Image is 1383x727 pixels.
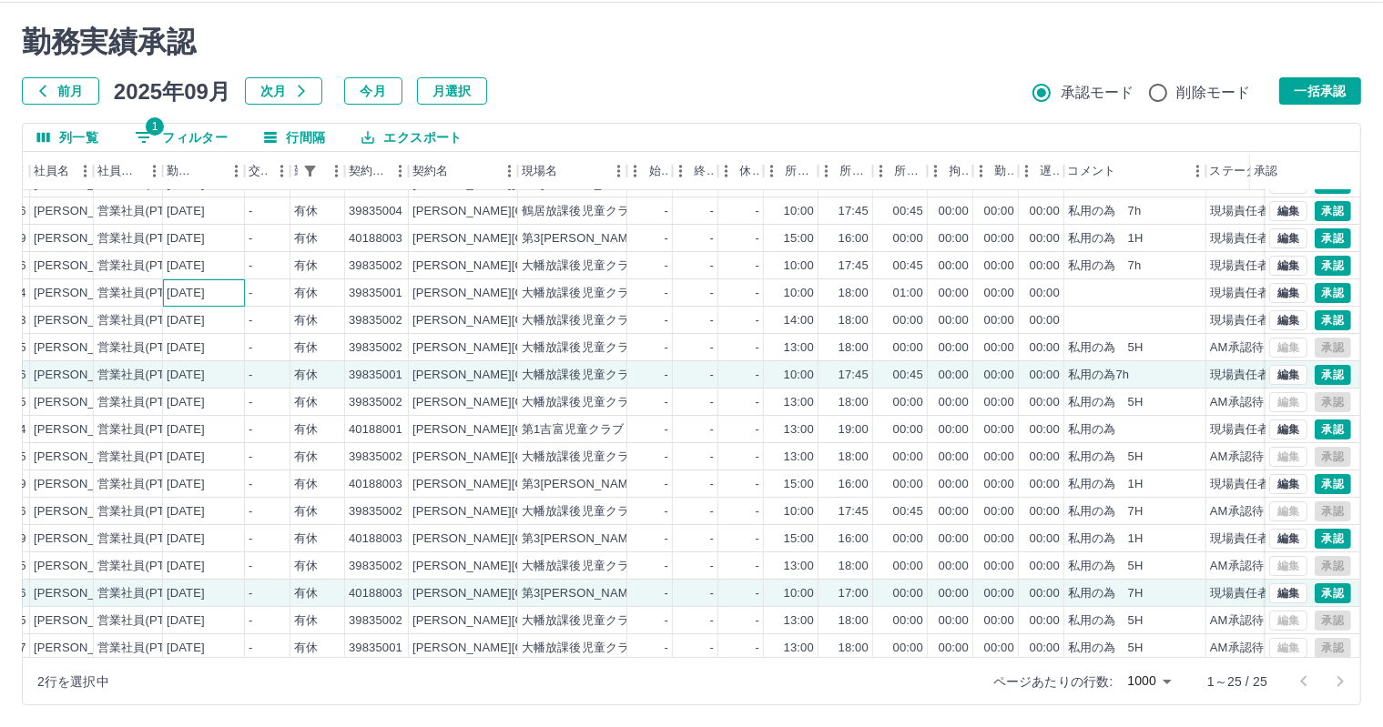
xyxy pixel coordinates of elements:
[665,394,668,411] div: -
[294,394,318,411] div: 有休
[30,152,94,190] div: 社員名
[167,152,198,190] div: 勤務日
[522,449,649,466] div: 大幡放課後児童クラブB
[840,152,869,190] div: 所定終業
[939,449,969,466] div: 00:00
[756,394,759,411] div: -
[344,77,402,105] button: 今月
[764,152,819,190] div: 所定開始
[249,476,252,493] div: -
[1068,203,1142,220] div: 私用の為 7h
[939,339,969,357] div: 00:00
[97,339,193,357] div: 営業社員(PT契約)
[249,203,252,220] div: -
[1210,257,1306,275] div: 現場責任者承認待
[245,152,290,190] div: 交通費
[1269,529,1307,549] button: 編集
[1210,449,1264,466] div: AM承認待
[522,312,649,329] div: 大幡放課後児童クラブB
[97,152,141,190] div: 社員区分
[167,421,205,439] div: [DATE]
[412,230,637,247] div: [PERSON_NAME][GEOGRAPHIC_DATA]
[249,285,252,302] div: -
[710,230,714,247] div: -
[97,312,193,329] div: 営業社員(PT契約)
[710,367,714,384] div: -
[387,157,414,185] button: メニュー
[893,230,923,247] div: 00:00
[72,157,99,185] button: メニュー
[984,394,1014,411] div: 00:00
[349,285,402,302] div: 39835001
[349,312,402,329] div: 39835002
[784,339,814,357] div: 13:00
[1030,285,1060,302] div: 00:00
[1269,228,1307,248] button: 編集
[22,25,1361,59] h2: 勤務実績承認
[298,158,323,184] button: フィルター表示
[349,449,402,466] div: 39835002
[522,230,699,247] div: 第3[PERSON_NAME]児童クラブ
[839,285,869,302] div: 18:00
[868,157,895,185] button: メニュー
[167,285,205,302] div: [DATE]
[756,230,759,247] div: -
[34,367,133,384] div: [PERSON_NAME]
[412,312,637,329] div: [PERSON_NAME][GEOGRAPHIC_DATA]
[939,285,969,302] div: 00:00
[665,257,668,275] div: -
[1030,203,1060,220] div: 00:00
[97,449,193,466] div: 営業社員(PT契約)
[839,421,869,439] div: 19:00
[146,117,164,136] span: 1
[1210,421,1306,439] div: 現場責任者承認待
[97,476,193,493] div: 営業社員(PT契約)
[1030,339,1060,357] div: 00:00
[522,257,649,275] div: 大幡放課後児童クラブB
[1068,449,1144,466] div: 私用の為 5H
[496,157,524,185] button: メニュー
[1030,367,1060,384] div: 00:00
[518,152,627,190] div: 現場名
[34,421,133,439] div: [PERSON_NAME]
[819,152,873,190] div: 所定終業
[984,476,1014,493] div: 00:00
[784,257,814,275] div: 10:00
[290,152,345,190] div: 勤務区分
[294,203,318,220] div: 有休
[269,157,296,185] button: メニュー
[784,476,814,493] div: 15:00
[895,152,924,190] div: 所定休憩
[1068,230,1144,247] div: 私用の為 1H
[1250,152,1345,190] div: 承認
[167,312,205,329] div: [DATE]
[710,394,714,411] div: -
[249,124,340,151] button: 行間隔
[22,77,99,105] button: 前月
[167,339,205,357] div: [DATE]
[349,476,402,493] div: 40188003
[665,230,668,247] div: -
[873,152,928,190] div: 所定休憩
[349,203,402,220] div: 39835004
[622,157,649,185] button: メニュー
[522,421,625,439] div: 第1吉富児童クラブ
[349,230,402,247] div: 40188003
[1269,365,1307,385] button: 編集
[665,421,668,439] div: -
[665,285,668,302] div: -
[249,230,252,247] div: -
[1210,152,1270,190] div: ステータス
[167,367,205,384] div: [DATE]
[893,312,923,329] div: 00:00
[893,203,923,220] div: 00:45
[417,77,487,105] button: 月選択
[522,203,649,220] div: 鶴居放課後児童クラブA
[756,312,759,329] div: -
[34,203,133,220] div: [PERSON_NAME]
[893,421,923,439] div: 00:00
[627,152,673,190] div: 始業
[294,367,318,384] div: 有休
[665,203,668,220] div: -
[522,367,649,384] div: 大幡放課後児童クラブA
